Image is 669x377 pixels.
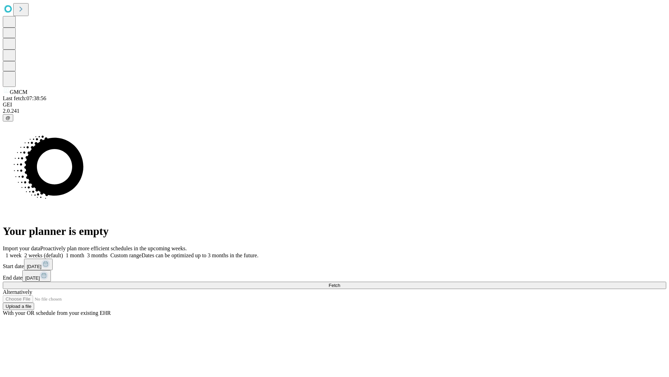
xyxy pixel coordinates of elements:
[87,252,108,258] span: 3 months
[3,270,666,282] div: End date
[25,275,40,281] span: [DATE]
[6,115,10,120] span: @
[66,252,84,258] span: 1 month
[3,225,666,238] h1: Your planner is empty
[3,259,666,270] div: Start date
[3,303,34,310] button: Upload a file
[3,102,666,108] div: GEI
[24,259,53,270] button: [DATE]
[10,89,28,95] span: GMCM
[141,252,258,258] span: Dates can be optimized up to 3 months in the future.
[3,95,46,101] span: Last fetch: 07:38:56
[6,252,22,258] span: 1 week
[3,289,32,295] span: Alternatively
[27,264,41,269] span: [DATE]
[24,252,63,258] span: 2 weeks (default)
[3,310,111,316] span: With your OR schedule from your existing EHR
[3,245,40,251] span: Import your data
[3,114,13,121] button: @
[40,245,187,251] span: Proactively plan more efficient schedules in the upcoming weeks.
[3,108,666,114] div: 2.0.241
[22,270,51,282] button: [DATE]
[3,282,666,289] button: Fetch
[329,283,340,288] span: Fetch
[110,252,141,258] span: Custom range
